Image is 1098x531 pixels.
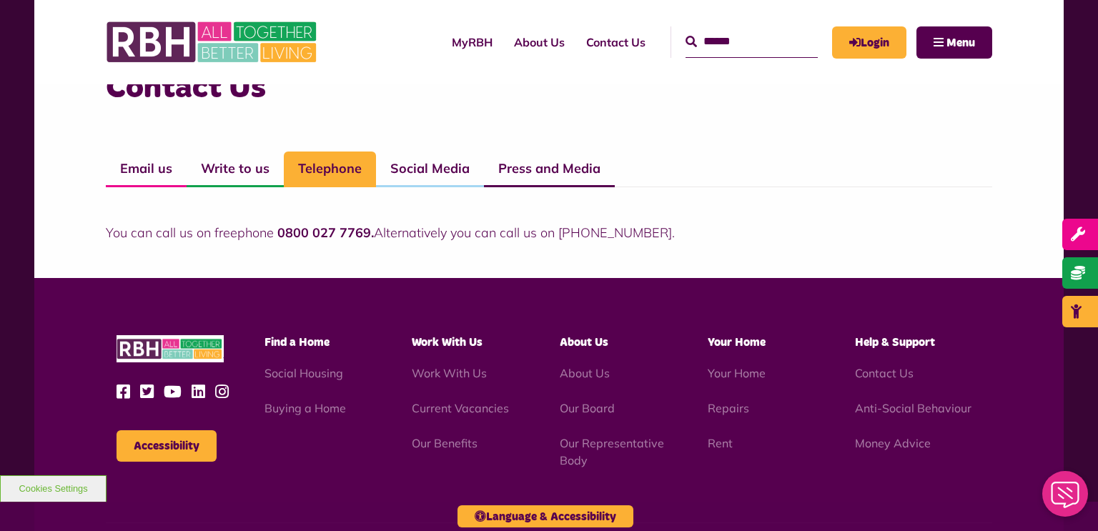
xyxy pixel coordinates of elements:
[117,430,217,462] button: Accessibility
[441,23,503,61] a: MyRBH
[106,223,992,242] p: You can call us on freephone Alternatively you can call us on [PHONE_NUMBER].
[708,337,766,348] span: Your Home
[560,337,608,348] span: About Us
[916,26,992,59] button: Navigation
[412,436,478,450] a: Our Benefits
[412,401,509,415] a: Current Vacancies
[1034,467,1098,531] iframe: Netcall Web Assistant for live chat
[708,401,749,415] a: Repairs
[264,337,330,348] span: Find a Home
[560,366,610,380] a: About Us
[484,152,615,187] a: Press and Media
[117,335,224,363] img: RBH
[832,26,906,59] a: MyRBH
[277,224,374,241] strong: 0800 027 7769.
[106,14,320,70] img: RBH
[412,337,483,348] span: Work With Us
[106,152,187,187] a: Email us
[503,23,575,61] a: About Us
[412,366,487,380] a: Work With Us
[855,366,914,380] a: Contact Us
[686,26,818,57] input: Search
[708,366,766,380] a: Your Home
[264,401,346,415] a: Buying a Home
[106,68,992,109] h3: Contact Us
[855,401,971,415] a: Anti-Social Behaviour
[187,152,284,187] a: Write to us
[457,505,633,527] button: Language & Accessibility
[560,436,664,467] a: Our Representative Body
[376,152,484,187] a: Social Media
[855,337,935,348] span: Help & Support
[284,152,376,187] a: Telephone
[708,436,733,450] a: Rent
[946,37,975,49] span: Menu
[855,436,931,450] a: Money Advice
[264,366,343,380] a: Social Housing - open in a new tab
[560,401,615,415] a: Our Board
[575,23,656,61] a: Contact Us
